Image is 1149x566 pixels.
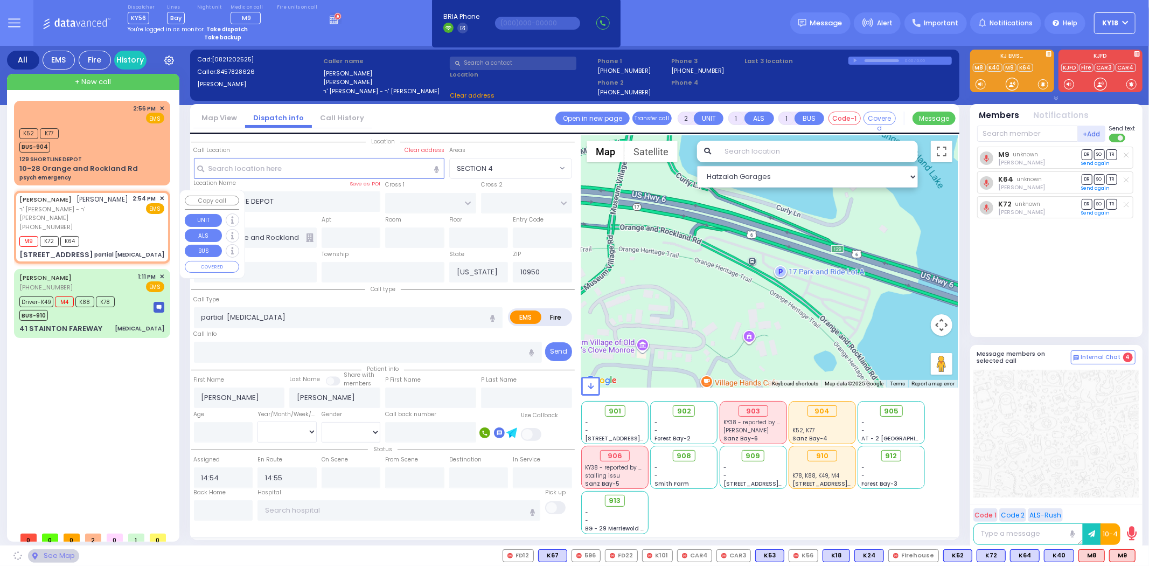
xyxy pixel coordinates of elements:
button: Show street map [587,141,624,162]
span: K52, K77 [792,426,814,434]
button: Map camera controls [931,314,952,336]
label: KJFD [1059,53,1143,61]
a: M8 [973,64,986,72]
img: message-box.svg [154,302,164,313]
div: Year/Month/Week/Day [257,410,317,419]
label: Fire units on call [277,4,317,11]
img: red-radio-icon.svg [682,553,687,558]
span: 912 [886,451,897,461]
span: Status [368,445,398,453]
a: M9 [998,150,1009,158]
label: Fire [541,310,571,324]
button: Covered [864,112,896,125]
label: First Name [194,376,225,384]
span: 2:54 PM [133,195,156,203]
img: red-radio-icon.svg [576,553,582,558]
label: Turn off text [1109,133,1126,143]
button: UNIT [694,112,723,125]
span: K77 [40,128,59,139]
a: M9 [1004,64,1016,72]
input: Search location here [194,158,444,178]
span: [PHONE_NUMBER] [19,223,73,231]
span: [STREET_ADDRESS][PERSON_NAME] [586,434,687,443]
span: - [586,508,589,516]
small: Share with [344,371,374,379]
label: Apt [322,216,331,224]
span: You're logged in as monitor. [128,25,205,33]
label: ZIP [513,250,521,259]
button: Code 1 [973,508,998,522]
label: Gender [322,410,342,419]
div: EMS [43,51,75,70]
span: Phone 4 [671,78,741,87]
span: Message [810,18,842,29]
span: BG - 29 Merriewold S. [586,524,646,533]
span: ✕ [159,104,164,113]
label: Cross 2 [481,181,503,189]
span: ר' [PERSON_NAME] - ר' [PERSON_NAME] [19,205,129,223]
div: K40 [1044,549,1074,562]
span: DR [1082,199,1092,209]
span: K52 [19,128,38,139]
span: Location [366,137,400,146]
div: ALS [1109,549,1136,562]
div: 906 [600,450,630,462]
label: Last 3 location [745,57,848,66]
span: KY56 [128,12,149,24]
span: KY18 [1103,18,1119,28]
label: Entry Code [513,216,544,224]
button: COVERED [185,261,239,273]
a: [PERSON_NAME] [19,195,72,204]
label: Assigned [194,455,220,464]
span: M9 [19,236,38,247]
div: BLS [755,549,784,562]
span: SO [1094,174,1105,184]
input: (000)000-00000 [495,17,580,30]
span: - [862,472,865,480]
button: KY18 [1094,12,1136,34]
div: 41 STAINTON FAREWAY [19,323,102,334]
span: Notifications [990,18,1033,28]
span: 4 [1123,353,1133,362]
div: See map [28,549,79,563]
label: Caller: [197,67,320,77]
span: EMS [146,113,164,123]
div: [STREET_ADDRESS] [19,250,93,260]
span: BRIA Phone [443,12,479,22]
span: Forest Bay-3 [862,480,898,488]
button: 10-4 [1101,523,1120,545]
span: 1 [128,534,144,542]
span: Other building occupants [306,233,314,242]
span: [PERSON_NAME] [77,195,129,204]
span: SO [1094,199,1105,209]
label: Hospital [257,488,281,497]
a: Dispatch info [245,113,312,123]
button: Notifications [1034,109,1089,122]
label: Age [194,410,205,419]
label: Use Callback [521,411,558,420]
span: 0 [20,534,37,542]
span: 2:56 PM [134,105,156,113]
button: Code 2 [999,508,1026,522]
label: Floor [449,216,462,224]
div: K52 [943,549,972,562]
div: FD22 [605,549,638,562]
a: Open this area in Google Maps (opens a new window) [584,374,619,388]
span: KY38 - reported by KY42 [586,464,652,472]
div: BLS [1010,549,1040,562]
label: In Service [513,455,540,464]
label: From Scene [385,455,418,464]
span: TR [1106,174,1117,184]
span: AT - 2 [GEOGRAPHIC_DATA] [862,434,942,443]
span: M4 [55,296,74,307]
div: partial [MEDICAL_DATA] [94,251,164,259]
span: 2 [85,534,101,542]
span: - [654,426,658,434]
span: Phone 2 [597,78,667,87]
span: 913 [609,495,621,506]
label: Pick up [545,488,566,497]
label: Cross 1 [385,181,405,189]
button: Drag Pegman onto the map to open Street View [931,353,952,375]
span: 905 [884,406,899,417]
label: Room [385,216,401,224]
